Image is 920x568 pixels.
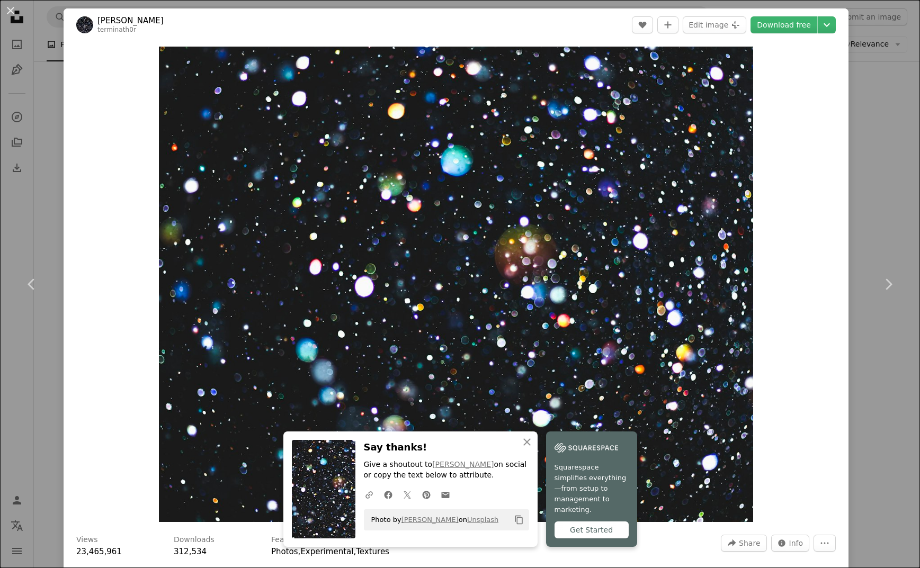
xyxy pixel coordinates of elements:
button: Choose download size [818,16,836,33]
button: Edit image [683,16,746,33]
a: terminath0r [97,26,136,33]
span: Share [739,535,760,551]
button: Like [632,16,653,33]
a: Share over email [436,484,455,505]
h3: Featured in [271,535,313,545]
span: Info [789,535,803,551]
button: Zoom in on this image [159,47,754,522]
a: Share on Pinterest [417,484,436,505]
p: Give a shoutout to on social or copy the text below to attribute. [364,459,529,481]
a: Squarespace simplifies everything—from setup to management to marketing.Get Started [546,431,637,547]
a: Photos [271,547,298,556]
a: Textures [356,547,389,556]
a: Unsplash [467,516,498,524]
a: Share on Twitter [398,484,417,505]
a: Share on Facebook [379,484,398,505]
h3: Downloads [174,535,215,545]
button: Stats about this image [771,535,810,552]
a: Download free [751,16,817,33]
span: , [298,547,301,556]
h3: Views [76,535,98,545]
h3: Say thanks! [364,440,529,455]
button: More Actions [814,535,836,552]
button: Add to Collection [657,16,678,33]
a: Experimental [300,547,353,556]
span: 23,465,961 [76,547,122,556]
div: Get Started [555,521,629,538]
img: Go to Thor Alvis's profile [76,16,93,33]
img: multicolored bokeh lights [159,47,754,522]
button: Copy to clipboard [510,511,528,529]
button: Share this image [721,535,766,552]
span: Photo by on [366,511,499,528]
a: [PERSON_NAME] [97,15,164,26]
img: file-1747939142011-51e5cc87e3c9 [555,440,618,456]
a: Next [856,233,920,335]
span: 312,534 [174,547,207,556]
a: [PERSON_NAME] [432,460,494,468]
a: [PERSON_NAME] [401,516,459,524]
span: , [353,547,356,556]
span: Squarespace simplifies everything—from setup to management to marketing. [555,462,629,515]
